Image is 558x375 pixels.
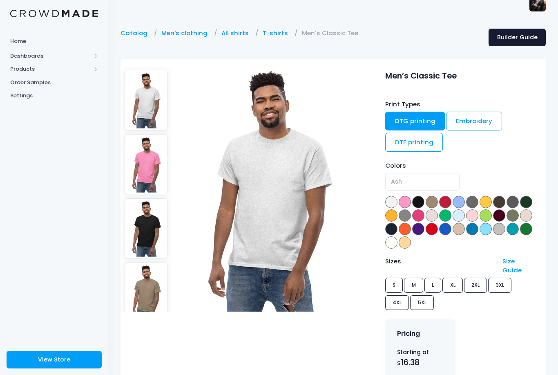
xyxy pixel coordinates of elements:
[401,357,420,368] span: 16.38
[502,257,522,274] a: Size Guide
[385,133,443,152] a: DTF printing
[391,177,402,186] span: Ash
[385,66,534,82] div: Men’s Classic Tee
[7,351,102,368] a: View Store
[38,355,70,364] span: View Store
[10,92,98,100] span: Settings
[10,65,91,73] span: Products
[10,52,91,60] span: Dashboards
[489,29,546,46] a: Builder Guide
[121,29,152,38] a: Catalog
[302,29,362,38] a: Men’s Classic Tee
[446,112,502,130] a: Embroidery
[221,29,253,38] a: All shirts
[161,29,212,38] a: Men's clothing
[385,112,445,130] a: DTG printing
[263,29,292,38] a: T-shirts
[385,173,460,191] span: Ash
[397,330,420,338] h4: Pricing
[10,79,98,87] span: Order Samples
[10,10,98,18] img: Logo
[381,257,499,275] div: Sizes
[385,161,534,170] div: Colors
[385,100,534,109] div: Print Types
[397,348,444,368] div: Starting at $
[10,37,98,45] span: Home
